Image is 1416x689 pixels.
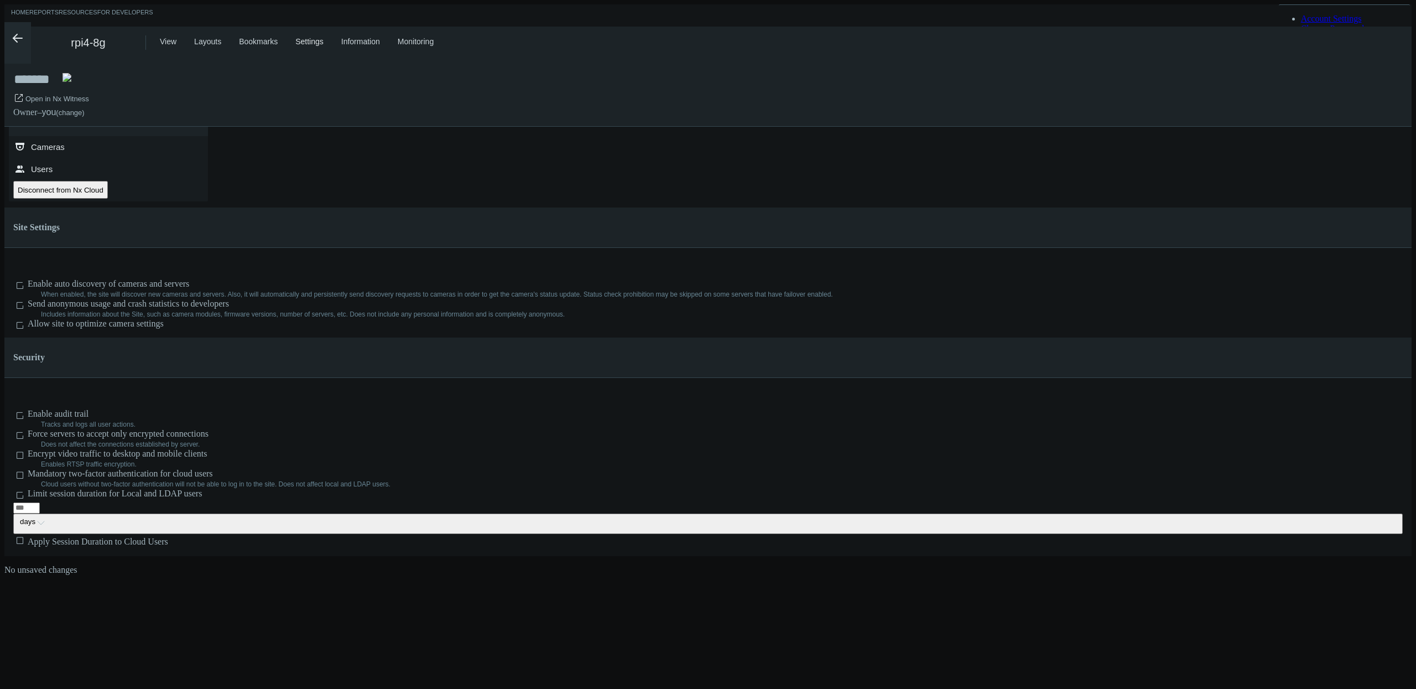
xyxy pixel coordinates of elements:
a: Resources [59,9,97,23]
div: Settings [295,37,324,56]
a: View [160,37,176,46]
div: No unsaved changes [4,565,1412,583]
a: Information [341,37,380,46]
label: When enabled, the site will discover new cameras and servers. Also, it will automatically and per... [41,291,833,298]
span: Cameras [31,142,65,152]
span: Force servers to accept only encrypted connections [28,429,209,438]
a: Open in Nx Witness [25,95,89,103]
a: Bookmarks [239,37,278,46]
span: you [42,107,56,117]
span: Cloud users without two-factor authentication will not be able to log in to the site. Does not af... [41,480,391,488]
a: Monitoring [398,37,434,46]
span: – [38,107,42,117]
a: For Developers [97,9,153,23]
a: Account Settings [1301,14,1362,23]
a: (change) [56,108,84,117]
span: Owner [13,107,38,117]
a: Change Password [1301,24,1364,33]
span: rpi4-8g [71,37,105,49]
span: Users [31,164,53,174]
button: Disconnect from Nx Cloud [13,181,108,199]
h4: Security [13,353,1403,362]
a: Home [11,9,29,23]
span: Mandatory two-factor authentication for cloud users [28,469,213,478]
span: Send anonymous usage and crash statistics to developers [28,299,229,308]
a: Reports [29,9,59,23]
label: Includes information about the Site, such as camera modules, firmware versions, number of servers... [41,310,565,318]
h4: Site Settings [13,222,1403,232]
button: days [13,514,1403,534]
a: Layouts [194,37,221,46]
